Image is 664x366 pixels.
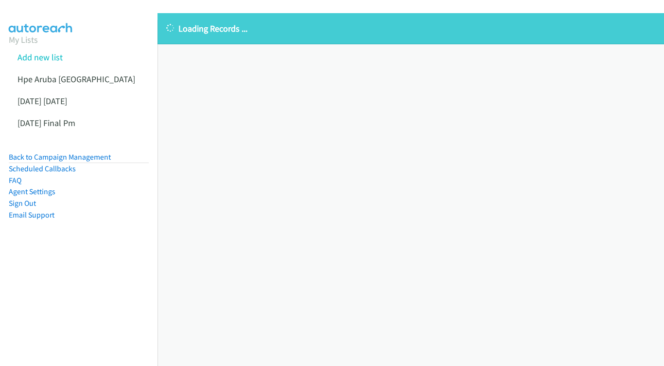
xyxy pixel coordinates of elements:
a: Scheduled Callbacks [9,164,76,173]
a: FAQ [9,176,21,185]
a: Sign Out [9,199,36,208]
a: [DATE] [DATE] [17,95,67,107]
a: [DATE] Final Pm [17,117,75,128]
a: My Lists [9,34,38,45]
a: Agent Settings [9,187,55,196]
a: Back to Campaign Management [9,152,111,162]
p: Loading Records ... [166,22,655,35]
a: Hpe Aruba [GEOGRAPHIC_DATA] [17,73,135,85]
a: Email Support [9,210,54,220]
a: Add new list [17,52,63,63]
